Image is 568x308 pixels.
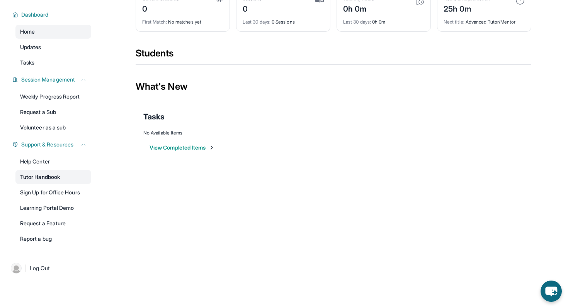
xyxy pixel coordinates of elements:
div: 25h 0m [444,2,490,14]
div: 0h 0m [343,2,374,14]
a: Help Center [15,155,91,168]
a: Tutor Handbook [15,170,91,184]
a: Tasks [15,56,91,70]
a: Weekly Progress Report [15,90,91,104]
button: View Completed Items [150,144,215,151]
span: Tasks [20,59,34,66]
a: Home [15,25,91,39]
span: Home [20,28,35,36]
span: Log Out [30,264,50,272]
span: | [25,264,27,273]
button: Dashboard [18,11,87,19]
img: user-img [11,263,22,274]
a: Volunteer as a sub [15,121,91,134]
span: Last 30 days : [343,19,371,25]
a: |Log Out [8,260,91,277]
div: 0h 0m [343,14,424,25]
div: 0 Sessions [243,14,324,25]
span: Last 30 days : [243,19,270,25]
div: Students [136,47,531,64]
span: Next title : [444,19,464,25]
a: Learning Portal Demo [15,201,91,215]
span: Tasks [143,111,165,122]
div: 0 [243,2,262,14]
a: Request a Feature [15,216,91,230]
span: Dashboard [21,11,49,19]
span: First Match : [142,19,167,25]
span: Session Management [21,76,75,83]
div: No matches yet [142,14,223,25]
span: Support & Resources [21,141,73,148]
a: Updates [15,40,91,54]
button: Session Management [18,76,87,83]
button: Support & Resources [18,141,87,148]
button: chat-button [541,281,562,302]
div: What's New [136,70,531,104]
a: Report a bug [15,232,91,246]
div: 0 [142,2,179,14]
div: Advanced Tutor/Mentor [444,14,525,25]
a: Sign Up for Office Hours [15,185,91,199]
a: Request a Sub [15,105,91,119]
div: No Available Items [143,130,524,136]
span: Updates [20,43,41,51]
